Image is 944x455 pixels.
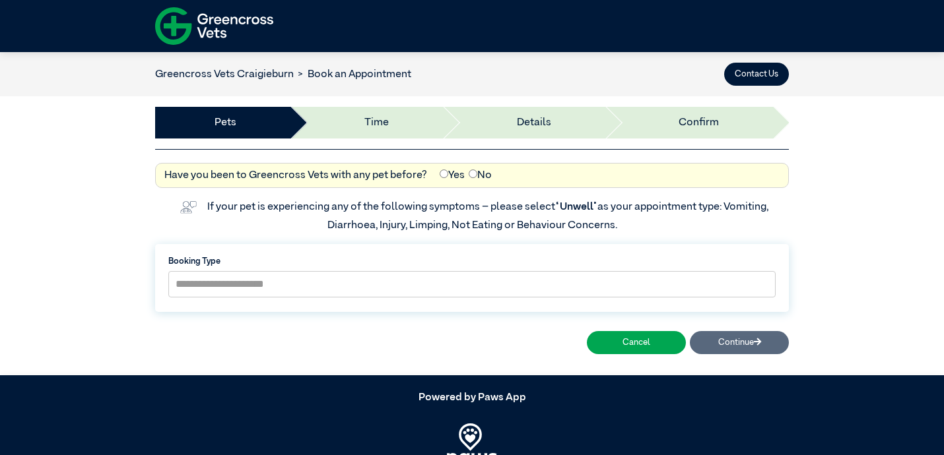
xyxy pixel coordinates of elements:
input: Yes [440,169,448,178]
a: Pets [215,115,236,131]
label: Have you been to Greencross Vets with any pet before? [164,167,427,183]
a: Greencross Vets Craigieburn [155,69,294,80]
button: Contact Us [724,63,789,86]
input: No [469,169,477,178]
span: “Unwell” [555,202,597,212]
button: Cancel [587,331,686,354]
img: f-logo [155,3,273,49]
label: If your pet is experiencing any of the following symptoms – please select as your appointment typ... [207,202,770,231]
img: vet [176,197,201,218]
label: Yes [440,167,465,183]
li: Book an Appointment [294,67,411,82]
label: No [469,167,492,183]
nav: breadcrumb [155,67,411,82]
h5: Powered by Paws App [155,392,789,404]
label: Booking Type [168,255,776,268]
